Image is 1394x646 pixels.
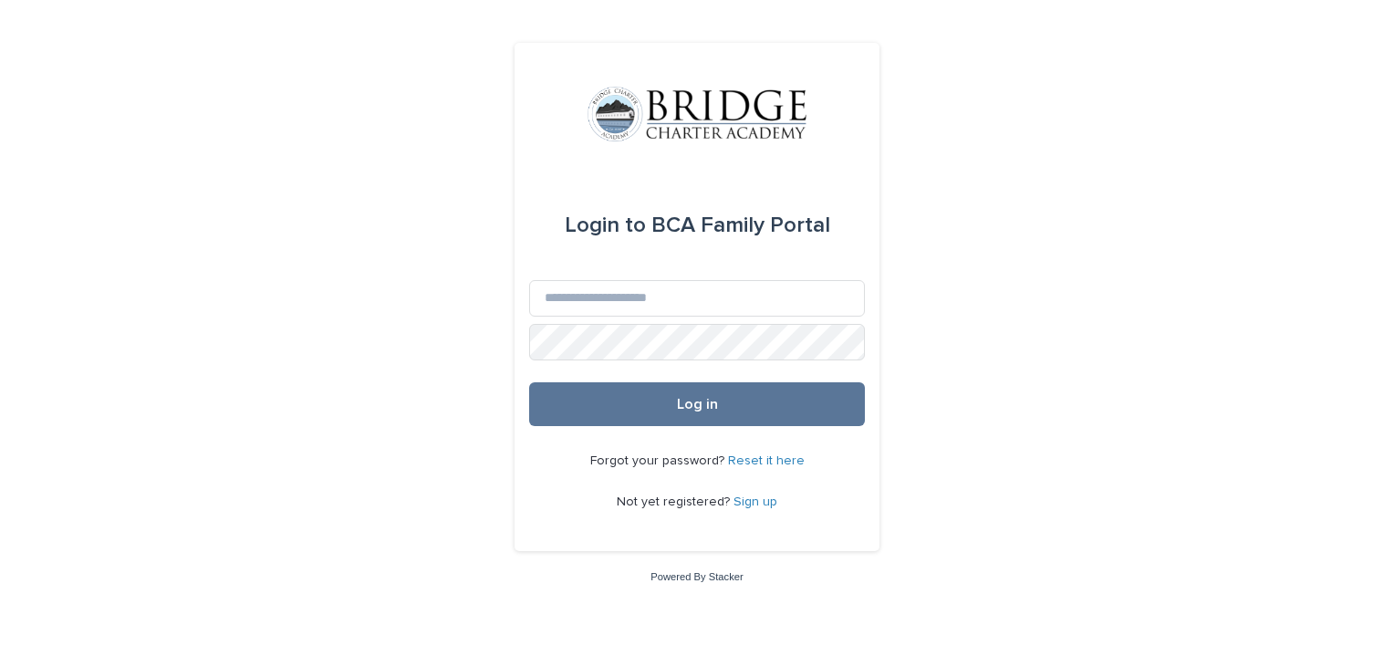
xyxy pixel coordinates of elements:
span: Login to [565,214,646,236]
div: BCA Family Portal [565,200,830,251]
a: Sign up [733,495,777,508]
a: Powered By Stacker [650,571,743,582]
span: Not yet registered? [617,495,733,508]
span: Log in [677,397,718,412]
button: Log in [529,382,865,426]
span: Forgot your password? [590,454,728,467]
img: V1C1m3IdTEidaUdm9Hs0 [588,87,806,141]
a: Reset it here [728,454,805,467]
